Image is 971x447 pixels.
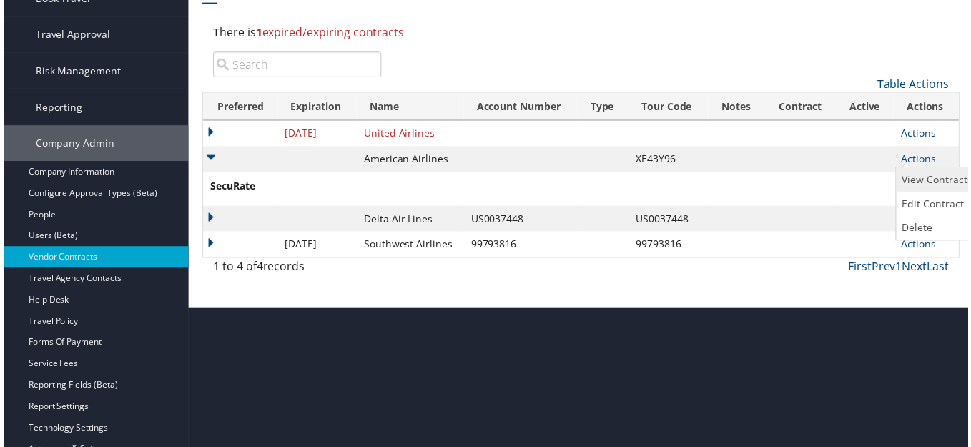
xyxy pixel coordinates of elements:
[903,127,938,141] a: Actions
[837,94,896,122] th: Active: activate to sort column ascending
[629,207,709,233] td: US0037448
[578,94,629,122] th: Type: activate to sort column ascending
[463,94,578,122] th: Account Number: activate to sort column ascending
[766,94,837,122] th: Contract: activate to sort column ascending
[629,147,709,173] td: XE43Y96
[211,260,380,284] div: 1 to 4 of records
[32,54,118,89] span: Risk Management
[32,90,79,126] span: Reporting
[903,153,938,167] a: Actions
[355,94,463,122] th: Name: activate to sort column ascending
[200,14,962,52] div: There is
[930,260,952,276] a: Last
[898,260,905,276] a: 1
[355,207,463,233] td: Delta Air Lines
[276,233,355,259] td: [DATE]
[211,52,380,78] input: Search
[276,122,355,147] td: [DATE]
[355,147,463,173] td: American Airlines
[879,77,952,92] a: Table Actions
[32,127,112,162] span: Company Admin
[629,94,709,122] th: Tour Code: activate to sort column ascending
[463,233,578,259] td: 99793816
[874,260,898,276] a: Prev
[903,239,938,252] a: Actions
[709,94,766,122] th: Notes: activate to sort column ascending
[355,122,463,147] td: United Airlines
[629,233,709,259] td: 99793816
[896,94,962,122] th: Actions
[254,25,403,41] span: expired/expiring contracts
[850,260,874,276] a: First
[355,233,463,259] td: Southwest Airlines
[208,180,262,195] span: SecuRate
[254,25,260,41] strong: 1
[201,94,276,122] th: Preferred: activate to sort column ascending
[32,17,107,53] span: Travel Approval
[463,207,578,233] td: US0037448
[276,94,355,122] th: Expiration: activate to sort column ascending
[905,260,930,276] a: Next
[255,260,261,276] span: 4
